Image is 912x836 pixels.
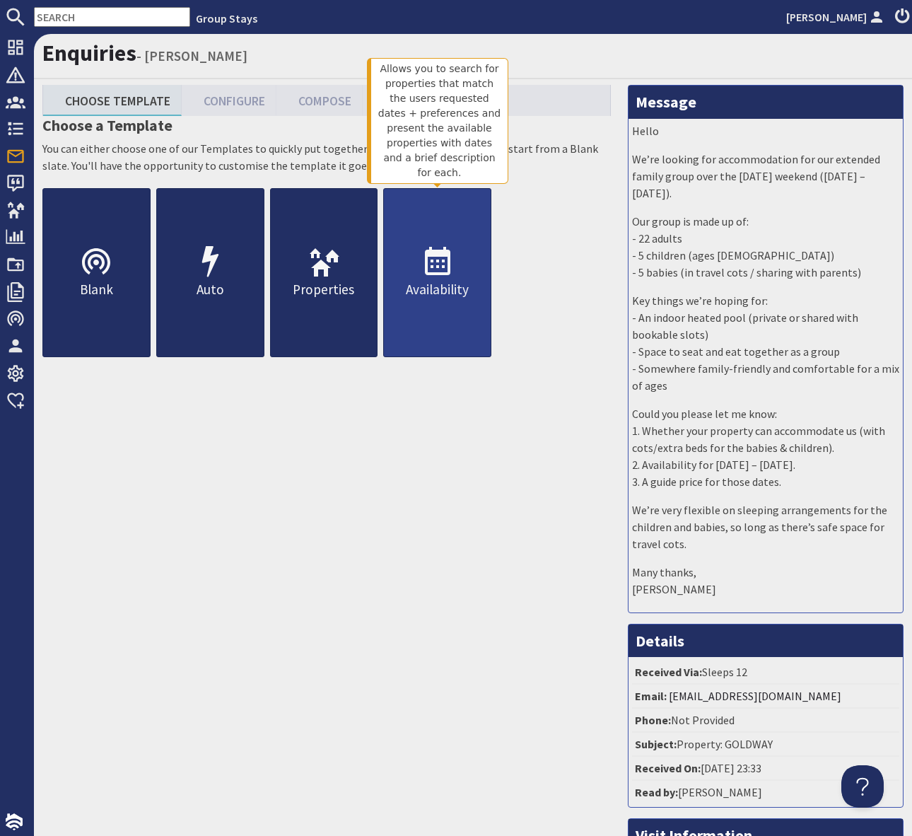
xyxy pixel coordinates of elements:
h3: Choose a Template [42,116,611,134]
a: Group Stays [196,11,257,25]
li: [PERSON_NAME] [632,781,899,803]
a: Compose [276,85,363,115]
strong: Subject: [635,737,677,751]
a: Configure [182,85,276,115]
iframe: Toggle Customer Support [841,765,884,808]
h3: Message [629,86,903,118]
strong: Phone: [635,713,671,727]
a: Properties [270,188,378,357]
li: Not Provided [632,709,899,733]
p: We’re looking for accommodation for our extended family group over the [DATE] weekend ([DATE] – [... [632,151,899,202]
p: Key things we’re hoping for: - An indoor heated pool (private or shared with bookable slots) - Sp... [632,292,899,394]
li: Sleeps 12 [632,661,899,685]
a: Sent [363,85,425,115]
p: Auto [157,279,264,300]
a: Enquiries [42,39,136,67]
p: Availability [384,279,491,300]
p: Properties [271,279,378,300]
a: Availability [383,188,491,357]
a: [EMAIL_ADDRESS][DOMAIN_NAME] [669,689,841,703]
small: - [PERSON_NAME] [136,47,247,64]
strong: Email: [635,689,667,703]
strong: Received Via: [635,665,702,679]
img: staytech_i_w-64f4e8e9ee0a9c174fd5317b4b171b261742d2d393467e5bdba4413f4f884c10.svg [6,813,23,830]
a: [PERSON_NAME] [786,8,887,25]
p: Hello [632,122,899,139]
p: Our group is made up of: - 22 adults - 5 children (ages [DEMOGRAPHIC_DATA]) - 5 babies (in travel... [632,213,899,281]
p: We’re very flexible on sleeping arrangements for the children and babies, so long as there’s safe... [632,501,899,552]
p: Blank [43,279,150,300]
strong: Received On: [635,761,701,775]
h3: Details [629,625,903,657]
a: Choose Template [43,85,182,115]
li: Property: GOLDWAY [632,733,899,757]
div: Allows you to search for properties that match the users requested dates + preferences and presen... [367,58,508,184]
strong: Read by: [635,785,678,799]
p: Many thanks, [PERSON_NAME] [632,564,899,598]
a: Blank [42,188,151,357]
a: Auto [156,188,264,357]
p: Could you please let me know: 1. Whether your property can accommodate us (with cots/extra beds f... [632,405,899,490]
input: SEARCH [34,7,190,27]
li: [DATE] 23:33 [632,757,899,781]
p: You can either choose one of our Templates to quickly put together a Reply or you can choose to s... [42,140,611,174]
